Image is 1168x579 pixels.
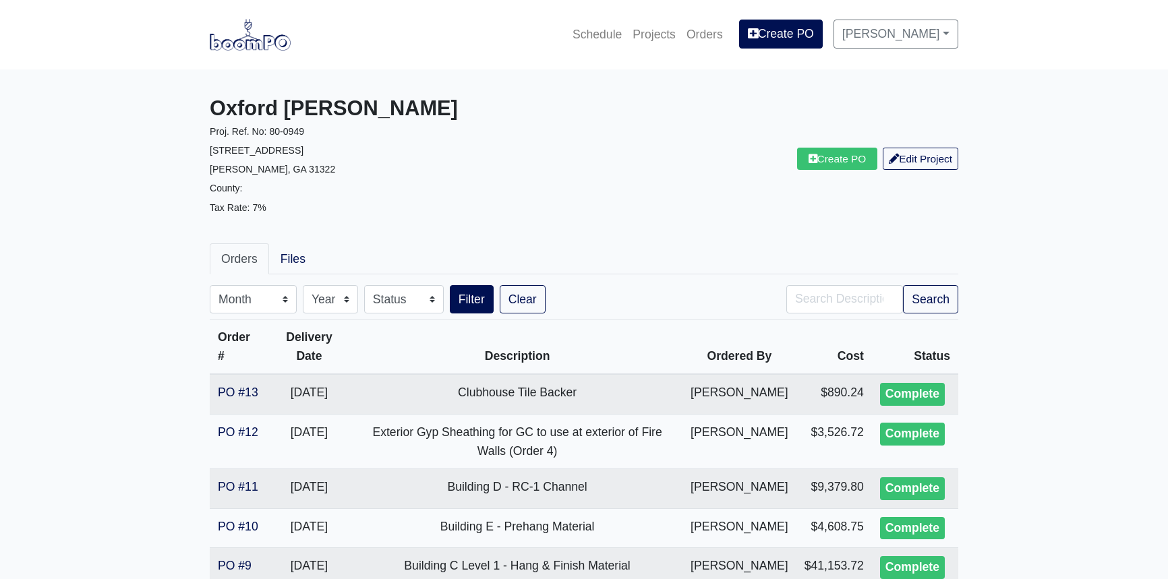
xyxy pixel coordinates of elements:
small: Proj. Ref. No: 80-0949 [210,126,304,137]
th: Description [352,319,682,375]
a: Projects [627,20,681,49]
small: [STREET_ADDRESS] [210,145,303,156]
td: $4,608.75 [796,508,872,548]
td: Exterior Gyp Sheathing for GC to use at exterior of Fire Walls (Order 4) [352,414,682,468]
a: PO #13 [218,386,258,399]
th: Delivery Date [266,319,352,375]
td: [DATE] [266,374,352,414]
a: Orders [681,20,728,49]
img: boomPO [210,19,291,50]
th: Cost [796,319,872,375]
div: Complete [880,423,945,446]
a: Clear [500,285,546,313]
td: Building E - Prehang Material [352,508,682,548]
a: PO #9 [218,559,252,572]
small: Tax Rate: 7% [210,202,266,213]
td: Building D - RC-1 Channel [352,469,682,509]
small: [PERSON_NAME], GA 31322 [210,164,335,175]
th: Status [872,319,958,375]
div: Complete [880,383,945,406]
div: Complete [880,517,945,540]
small: County: [210,183,243,193]
a: Orders [210,243,269,274]
input: Search [786,285,903,313]
td: $3,526.72 [796,414,872,468]
a: Edit Project [883,148,958,170]
td: [PERSON_NAME] [682,374,796,414]
h3: Oxford [PERSON_NAME] [210,96,574,121]
button: Search [903,285,958,313]
td: [PERSON_NAME] [682,508,796,548]
button: Filter [450,285,494,313]
a: [PERSON_NAME] [834,20,958,48]
td: $890.24 [796,374,872,414]
td: [PERSON_NAME] [682,414,796,468]
td: [DATE] [266,469,352,509]
td: [PERSON_NAME] [682,469,796,509]
td: Clubhouse Tile Backer [352,374,682,414]
td: [DATE] [266,414,352,468]
a: Files [269,243,317,274]
a: PO #11 [218,480,258,493]
td: $9,379.80 [796,469,872,509]
a: Create PO [797,148,878,170]
a: PO #10 [218,520,258,533]
div: Complete [880,556,945,579]
td: [DATE] [266,508,352,548]
div: Complete [880,477,945,500]
th: Ordered By [682,319,796,375]
a: PO #12 [218,425,258,439]
a: Create PO [739,20,823,48]
a: Schedule [567,20,627,49]
th: Order # [210,319,266,375]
